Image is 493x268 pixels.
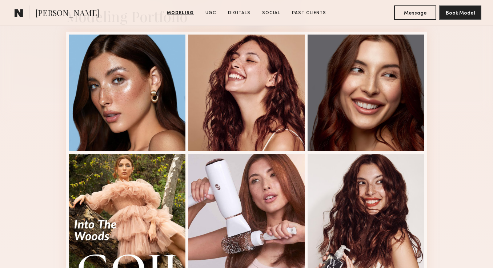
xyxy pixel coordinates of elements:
[203,10,219,16] a: UGC
[439,5,481,20] button: Book Model
[35,7,99,20] span: [PERSON_NAME]
[225,10,253,16] a: Digitals
[259,10,283,16] a: Social
[289,10,329,16] a: Past Clients
[439,9,481,16] a: Book Model
[394,5,436,20] button: Message
[164,10,197,16] a: Modeling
